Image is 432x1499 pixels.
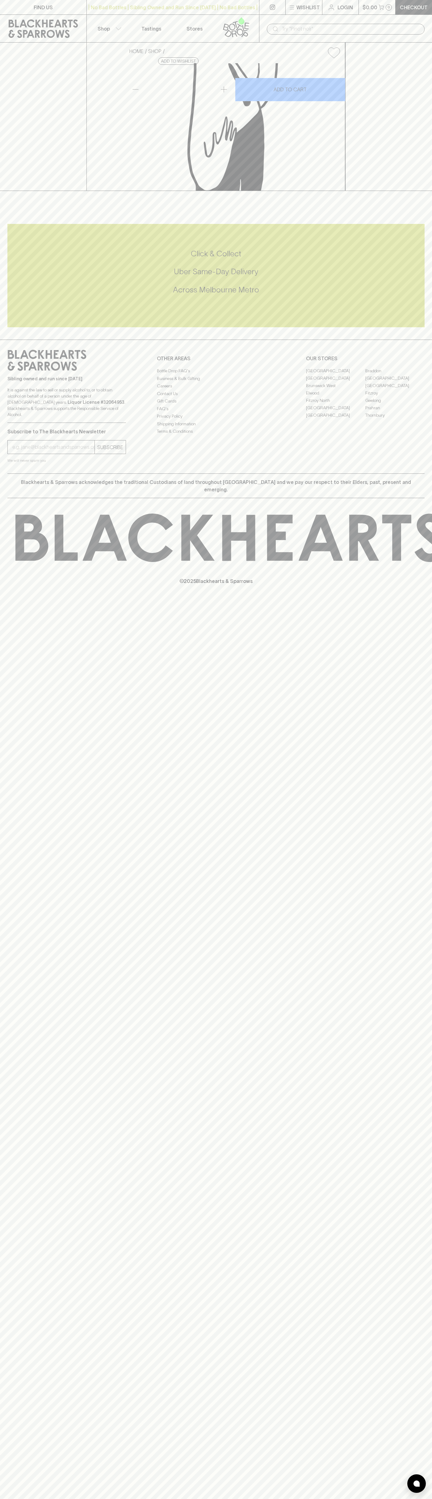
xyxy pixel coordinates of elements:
[306,382,365,389] a: Brunswick West
[158,57,199,65] button: Add to wishlist
[157,382,275,390] a: Careers
[157,428,275,435] a: Terms & Conditions
[157,375,275,382] a: Business & Bulk Gifting
[235,78,346,101] button: ADD TO CART
[7,376,126,382] p: Sibling owned and run since [DATE]
[7,387,126,418] p: It is against the law to sell or supply alcohol to, or to obtain alcohol on behalf of a person un...
[363,4,377,11] p: $0.00
[68,400,124,405] strong: Liquor License #32064953
[141,25,161,32] p: Tastings
[365,389,425,397] a: Fitzroy
[7,266,425,277] h5: Uber Same-Day Delivery
[7,428,126,435] p: Subscribe to The Blackhearts Newsletter
[98,25,110,32] p: Shop
[365,374,425,382] a: [GEOGRAPHIC_DATA]
[296,4,320,11] p: Wishlist
[157,413,275,420] a: Privacy Policy
[365,404,425,411] a: Prahran
[338,4,353,11] p: Login
[7,249,425,259] h5: Click & Collect
[157,355,275,362] p: OTHER AREAS
[306,404,365,411] a: [GEOGRAPHIC_DATA]
[97,444,123,451] p: SUBSCRIBE
[157,405,275,412] a: FAQ's
[306,355,425,362] p: OUR STORES
[365,397,425,404] a: Geelong
[130,15,173,42] a: Tastings
[274,86,307,93] p: ADD TO CART
[306,397,365,404] a: Fitzroy North
[7,224,425,327] div: Call to action block
[7,285,425,295] h5: Across Melbourne Metro
[148,48,161,54] a: SHOP
[325,45,342,61] button: Add to wishlist
[365,411,425,419] a: Thornbury
[157,390,275,397] a: Contact Us
[157,398,275,405] a: Gift Cards
[388,6,390,9] p: 0
[12,442,94,452] input: e.g. jane@blackheartsandsparrows.com.au
[413,1480,420,1487] img: bubble-icon
[306,411,365,419] a: [GEOGRAPHIC_DATA]
[7,457,126,464] p: We will never spam you
[365,367,425,374] a: Braddon
[400,4,428,11] p: Checkout
[306,374,365,382] a: [GEOGRAPHIC_DATA]
[124,63,345,191] img: Gweilo Apricot Sundae Sour 440ml
[365,382,425,389] a: [GEOGRAPHIC_DATA]
[306,389,365,397] a: Elwood
[87,15,130,42] button: Shop
[12,478,420,493] p: Blackhearts & Sparrows acknowledges the traditional Custodians of land throughout [GEOGRAPHIC_DAT...
[129,48,144,54] a: HOME
[187,25,203,32] p: Stores
[34,4,53,11] p: FIND US
[282,24,420,34] input: Try "Pinot noir"
[173,15,216,42] a: Stores
[157,420,275,427] a: Shipping Information
[157,367,275,375] a: Bottle Drop FAQ's
[306,367,365,374] a: [GEOGRAPHIC_DATA]
[95,440,126,454] button: SUBSCRIBE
